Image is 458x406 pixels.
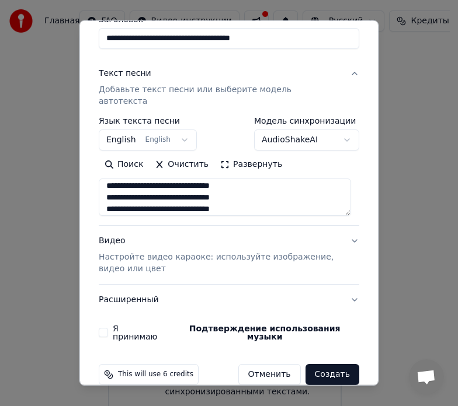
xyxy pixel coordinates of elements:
button: Очистить [149,155,214,174]
button: Отменить [238,364,301,385]
button: Поиск [99,155,149,174]
div: Текст песни [99,68,151,79]
div: Видео [99,235,341,275]
button: Создать [306,364,359,385]
button: Я принимаю [170,324,359,341]
span: This will use 6 credits [118,370,193,379]
button: Развернуть [214,155,288,174]
label: Заголовок [99,15,359,23]
p: Настройте видео караоке: используйте изображение, видео или цвет [99,251,341,275]
p: Добавьте текст песни или выберите модель автотекста [99,84,341,107]
button: Текст песниДобавьте текст песни или выберите модель автотекста [99,58,359,117]
label: Модель синхронизации [254,117,359,125]
div: Текст песниДобавьте текст песни или выберите модель автотекста [99,117,359,225]
label: Язык текста песни [99,117,197,125]
button: Расширенный [99,285,359,315]
button: ВидеоНастройте видео караоке: используйте изображение, видео или цвет [99,226,359,284]
label: Я принимаю [113,324,359,341]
